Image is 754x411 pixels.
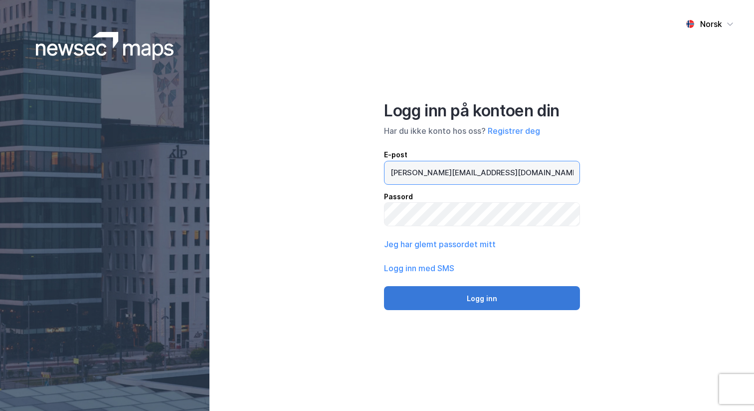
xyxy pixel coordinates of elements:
div: E-post [384,149,580,161]
div: Har du ikke konto hos oss? [384,125,580,137]
button: Registrer deg [488,125,540,137]
div: Kontrollprogram for chat [704,363,754,411]
button: Logg inn [384,286,580,310]
div: Passord [384,191,580,203]
button: Logg inn med SMS [384,262,454,274]
iframe: Chat Widget [704,363,754,411]
div: Logg inn på kontoen din [384,101,580,121]
button: Jeg har glemt passordet mitt [384,238,496,250]
img: logoWhite.bf58a803f64e89776f2b079ca2356427.svg [36,32,174,60]
div: Norsk [700,18,722,30]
